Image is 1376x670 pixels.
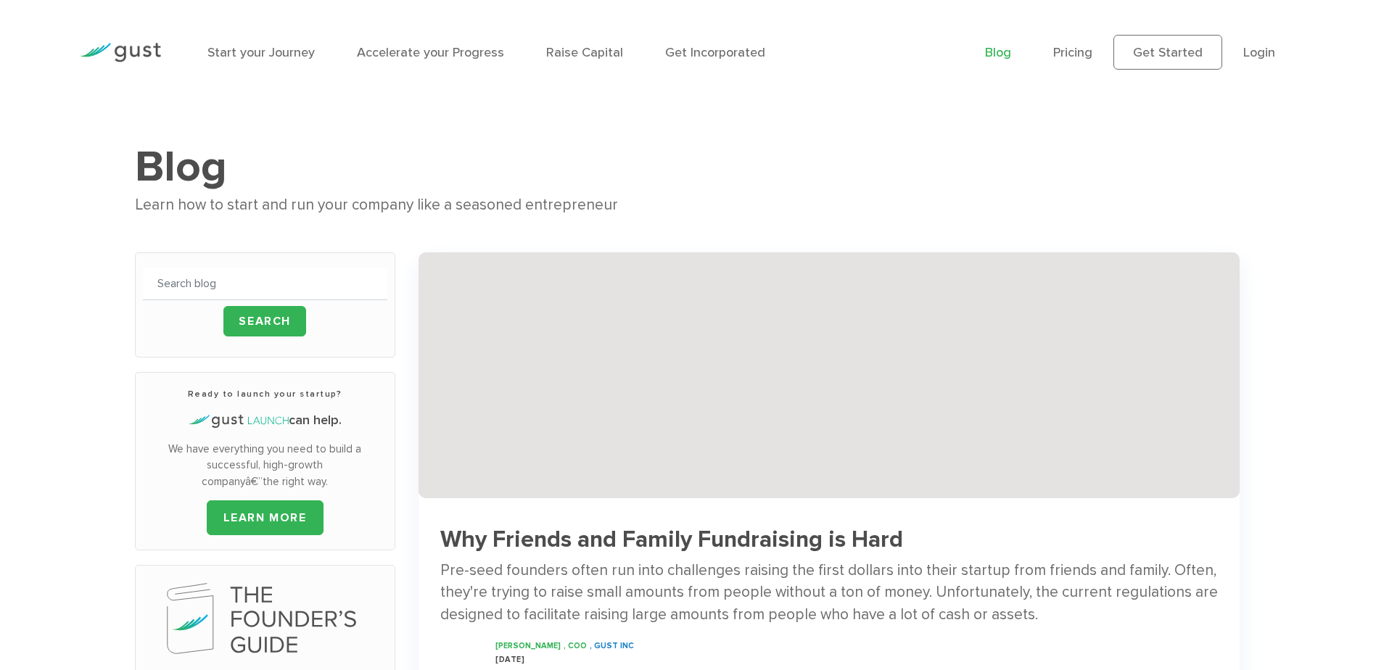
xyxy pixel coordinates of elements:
[495,655,524,664] span: [DATE]
[143,411,387,430] h4: can help.
[495,641,561,650] span: [PERSON_NAME]
[143,268,387,300] input: Search blog
[985,45,1011,60] a: Blog
[80,43,161,62] img: Gust Logo
[135,193,1242,218] div: Learn how to start and run your company like a seasoned entrepreneur
[357,45,504,60] a: Accelerate your Progress
[440,560,1219,626] div: Pre-seed founders often run into challenges raising the first dollars into their startup from fri...
[590,641,634,650] span: , Gust INC
[546,45,623,60] a: Raise Capital
[207,500,324,535] a: LEARN MORE
[1113,35,1222,70] a: Get Started
[665,45,765,60] a: Get Incorporated
[1243,45,1275,60] a: Login
[440,527,1219,553] h3: Why Friends and Family Fundraising is Hard
[143,441,387,490] p: We have everything you need to build a successful, high-growth companyâ€”the right way.
[223,306,306,336] input: Search
[207,45,315,60] a: Start your Journey
[564,641,587,650] span: , COO
[1053,45,1092,60] a: Pricing
[143,387,387,400] h3: Ready to launch your startup?
[135,141,1242,193] h1: Blog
